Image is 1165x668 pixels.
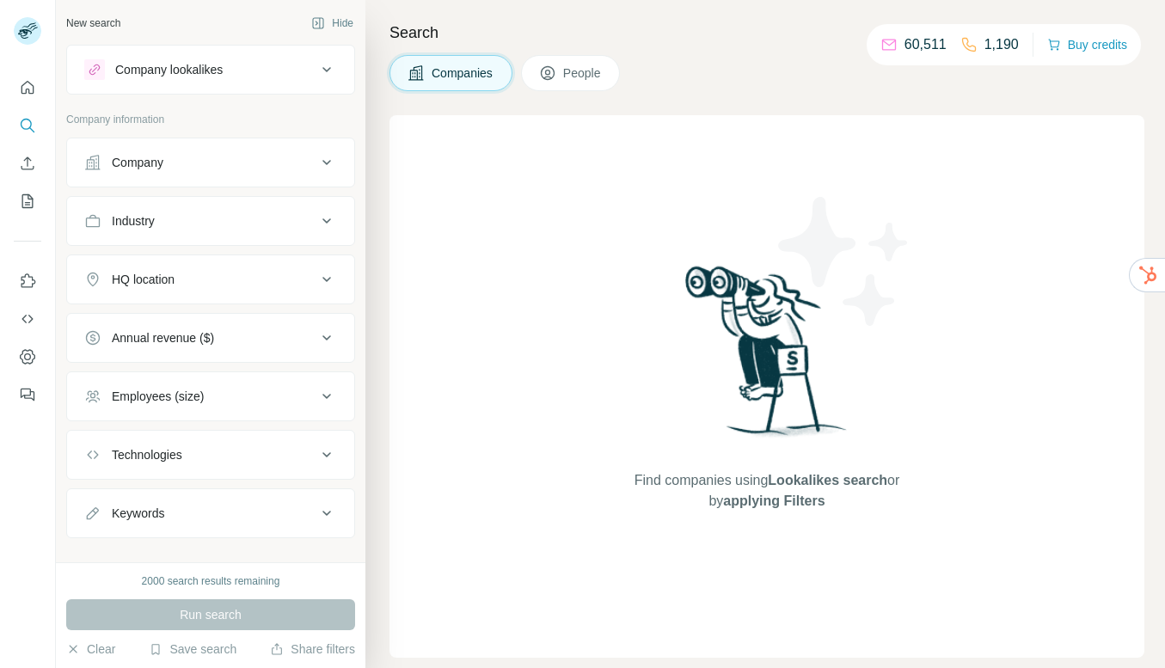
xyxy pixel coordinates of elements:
div: HQ location [112,271,175,288]
div: 2000 search results remaining [142,573,280,589]
button: Search [14,110,41,141]
button: HQ location [67,259,354,300]
button: Employees (size) [67,376,354,417]
div: Company lookalikes [115,61,223,78]
span: Companies [432,64,494,82]
div: Industry [112,212,155,230]
img: Surfe Illustration - Stars [767,184,922,339]
button: Hide [299,10,365,36]
span: Find companies using or by [629,470,904,512]
button: Annual revenue ($) [67,317,354,359]
button: My lists [14,186,41,217]
button: Clear [66,640,115,658]
p: 60,511 [904,34,947,55]
button: Enrich CSV [14,148,41,179]
p: 1,190 [984,34,1019,55]
button: Feedback [14,379,41,410]
div: Technologies [112,446,182,463]
button: Use Surfe on LinkedIn [14,266,41,297]
span: Lookalikes search [768,473,887,487]
button: Keywords [67,493,354,534]
button: Dashboard [14,341,41,372]
img: Surfe Illustration - Woman searching with binoculars [678,261,856,453]
span: applying Filters [723,493,825,508]
button: Use Surfe API [14,303,41,334]
p: Company information [66,112,355,127]
div: Annual revenue ($) [112,329,214,346]
button: Technologies [67,434,354,475]
button: Industry [67,200,354,242]
div: Employees (size) [112,388,204,405]
button: Buy credits [1047,33,1127,57]
h4: Search [389,21,1144,45]
button: Company [67,142,354,183]
button: Save search [149,640,236,658]
div: Keywords [112,505,164,522]
div: New search [66,15,120,31]
button: Quick start [14,72,41,103]
div: Company [112,154,163,171]
button: Share filters [270,640,355,658]
span: People [563,64,603,82]
button: Company lookalikes [67,49,354,90]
